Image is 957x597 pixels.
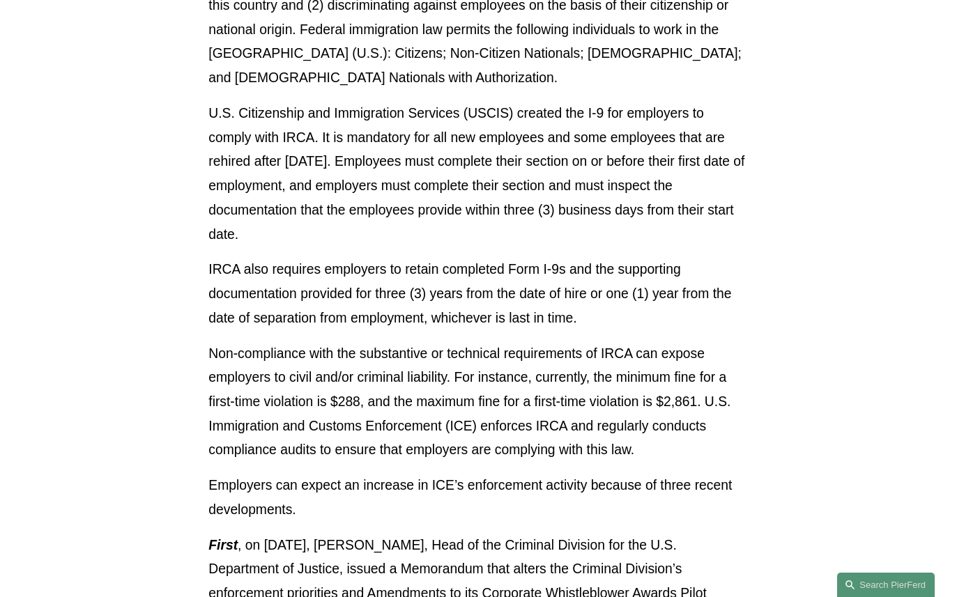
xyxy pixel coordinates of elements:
[208,538,238,552] em: First
[208,342,748,463] p: Non-compliance with the substantive or technical requirements of IRCA can expose employers to civ...
[208,258,748,330] p: IRCA also requires employers to retain completed Form I-9s and the supporting documentation provi...
[208,474,748,522] p: Employers can expect an increase in ICE’s enforcement activity because of three recent developments.
[208,102,748,247] p: U.S. Citizenship and Immigration Services (USCIS) created the I-9 for employers to comply with IR...
[837,573,935,597] a: Search this site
